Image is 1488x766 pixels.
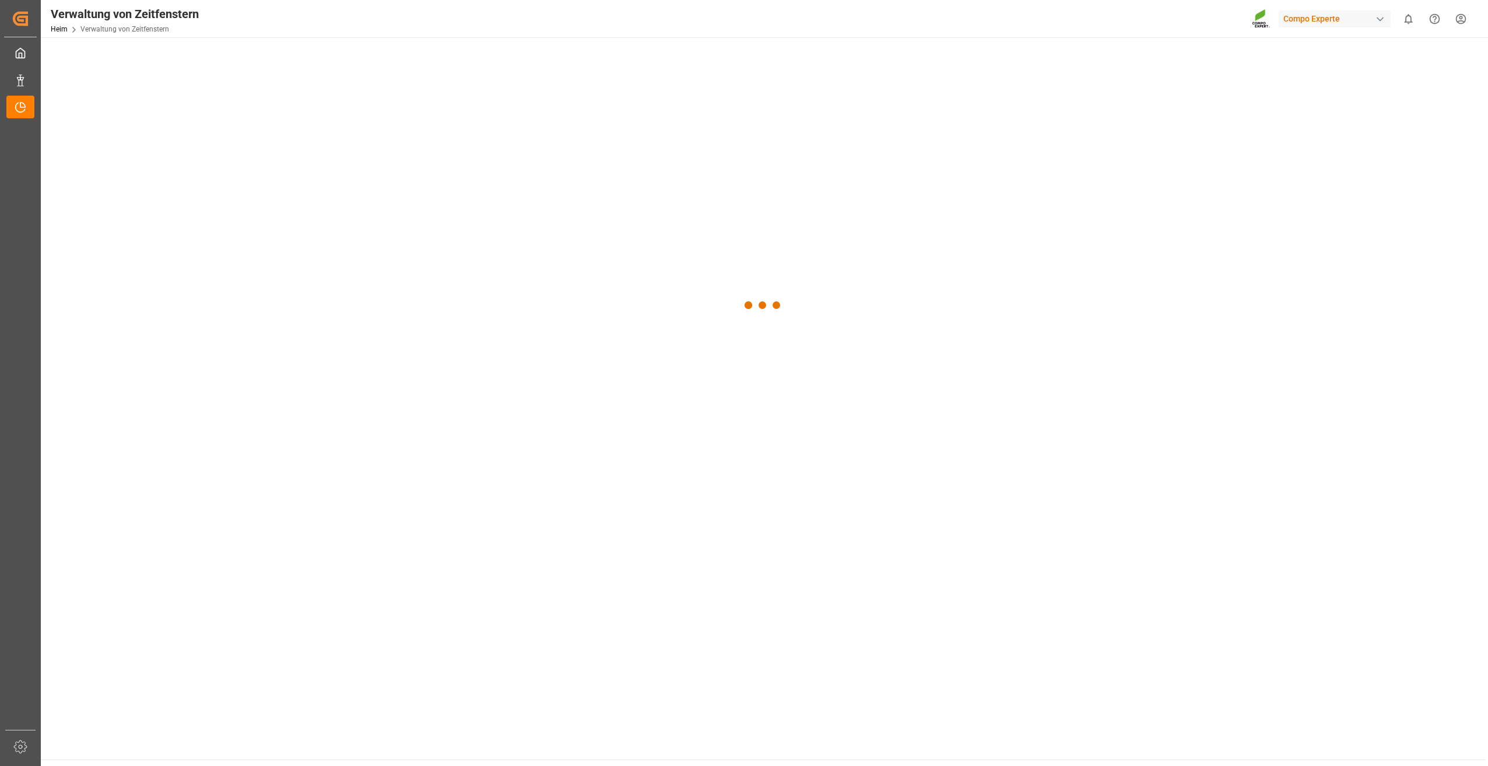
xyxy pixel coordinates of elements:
button: Hilfe-Center [1422,6,1448,32]
a: Heim [51,25,68,33]
button: 0 neue Benachrichtigungen anzeigen [1395,6,1422,32]
button: Compo Experte [1279,8,1395,30]
img: Screenshot%202023-09-29%20at%2010.02.21.png_1712312052.png [1252,9,1271,29]
div: Verwaltung von Zeitfenstern [51,5,199,23]
font: Compo Experte [1283,13,1340,25]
